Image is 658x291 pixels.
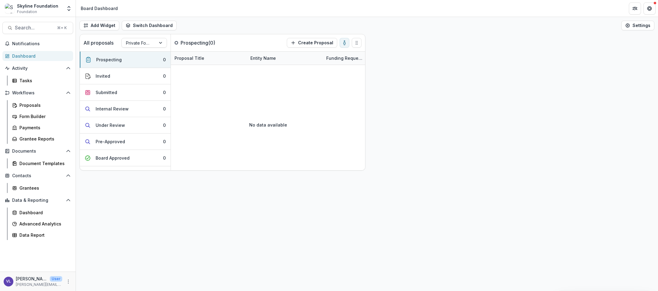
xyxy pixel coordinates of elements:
[96,73,110,79] div: Invited
[80,150,171,166] button: Board Approved0
[629,2,641,15] button: Partners
[19,185,68,191] div: Grantees
[10,100,73,110] a: Proposals
[19,113,68,120] div: Form Builder
[163,89,166,96] div: 0
[96,138,125,145] div: Pre-Approved
[50,276,62,282] p: User
[2,63,73,73] button: Open Activity
[2,51,73,61] a: Dashboard
[80,101,171,117] button: Internal Review0
[163,122,166,128] div: 0
[323,52,368,65] div: Funding Requested
[10,230,73,240] a: Data Report
[352,38,361,48] button: Drag
[80,21,119,30] button: Add Widget
[181,39,226,46] p: Prospecting ( 0 )
[2,146,73,156] button: Open Documents
[5,4,15,13] img: Skyline Foundation
[96,89,117,96] div: Submitted
[16,282,62,287] p: [PERSON_NAME][EMAIL_ADDRESS][DOMAIN_NAME]
[6,279,11,283] div: Valerie Lewis
[163,106,166,112] div: 0
[80,117,171,134] button: Under Review0
[12,198,63,203] span: Data & Reporting
[247,52,323,65] div: Entity Name
[12,149,63,154] span: Documents
[19,102,68,108] div: Proposals
[17,9,37,15] span: Foundation
[83,39,114,46] p: All proposals
[12,53,68,59] div: Dashboard
[96,122,125,128] div: Under Review
[2,88,73,98] button: Open Workflows
[249,122,287,128] p: No data available
[96,56,122,63] div: Prospecting
[10,134,73,144] a: Grantee Reports
[171,52,247,65] div: Proposal Title
[10,123,73,133] a: Payments
[80,84,171,101] button: Submitted0
[81,5,118,12] div: Board Dashboard
[2,195,73,205] button: Open Data & Reporting
[10,158,73,168] a: Document Templates
[247,55,280,61] div: Entity Name
[56,25,68,31] div: ⌘ + K
[96,106,129,112] div: Internal Review
[163,138,166,145] div: 0
[80,68,171,84] button: Invited0
[19,160,68,167] div: Document Templates
[12,66,63,71] span: Activity
[163,56,166,63] div: 0
[80,134,171,150] button: Pre-Approved0
[12,41,71,46] span: Notifications
[2,39,73,49] button: Notifications
[78,4,120,13] nav: breadcrumb
[340,38,349,48] button: toggle-assigned-to-me
[96,155,130,161] div: Board Approved
[19,136,68,142] div: Grantee Reports
[2,171,73,181] button: Open Contacts
[10,183,73,193] a: Grantees
[12,173,63,178] span: Contacts
[122,21,177,30] button: Switch Dashboard
[19,77,68,84] div: Tasks
[171,55,208,61] div: Proposal Title
[65,278,72,285] button: More
[2,22,73,34] button: Search...
[80,52,171,68] button: Prospecting0
[10,208,73,218] a: Dashboard
[10,111,73,121] a: Form Builder
[287,38,337,48] button: Create Proposal
[10,76,73,86] a: Tasks
[19,221,68,227] div: Advanced Analytics
[19,232,68,238] div: Data Report
[12,90,63,96] span: Workflows
[643,2,656,15] button: Get Help
[17,3,58,9] div: Skyline Foundation
[16,276,47,282] p: [PERSON_NAME]
[19,209,68,216] div: Dashboard
[323,55,368,61] div: Funding Requested
[15,25,53,31] span: Search...
[163,155,166,161] div: 0
[19,124,68,131] div: Payments
[621,21,654,30] button: Settings
[10,219,73,229] a: Advanced Analytics
[65,2,73,15] button: Open entity switcher
[163,73,166,79] div: 0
